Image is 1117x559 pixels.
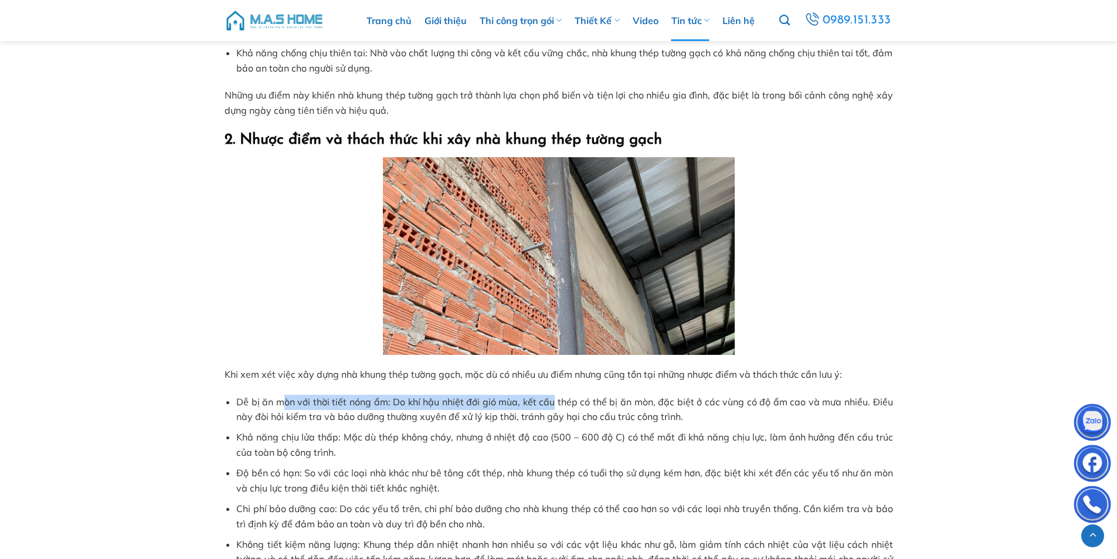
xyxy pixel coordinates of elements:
span: Khả năng chống chịu thiên tai: Nhờ vào chất lượng thi công và kết cấu vững chắc, nhà khung thép t... [236,47,892,74]
a: Tìm kiếm [779,8,790,33]
span: Chi phí bảo dưỡng cao: Do các yếu tố trên, chi phí bảo dưỡng cho nhà khung thép có thể cao hơn so... [236,503,892,530]
span: Khi xem xét việc xây dựng nhà khung thép tường gạch, mặc dù có nhiều ưu điểm nhưng cũng tồn tại n... [225,368,842,380]
a: Lên đầu trang [1081,524,1104,547]
span: 0989.151.333 [822,11,892,31]
span: Khả năng chịu lửa thấp: Mặc dù thép không cháy, nhưng ở nhiệt độ cao (500 – 600 độ C) có thể mất ... [236,431,892,458]
img: Facebook [1075,448,1110,483]
span: Độ bền có hạn: So với các loại nhà khác như bê tông cốt thép, nhà khung thép có tuổi thọ sử dụng ... [236,467,892,494]
img: Zalo [1075,406,1110,442]
img: 2024 có nên xây nhà khung thép tường gạch? 2 [383,157,735,355]
span: Những ưu điểm này khiến nhà khung thép tường gạch trở thành lựa chọn phổ biến và tiện lợi cho nhi... [225,89,893,116]
img: Phone [1075,489,1110,524]
a: 0989.151.333 [802,10,894,31]
span: Dễ bị ăn mòn với thời tiết nóng ẩm: Do khí hậu nhiệt đới gió mùa, kết cấu thép có thể bị ăn mòn, ... [236,396,892,423]
img: M.A.S HOME – Tổng Thầu Thiết Kế Và Xây Nhà Trọn Gói [225,3,324,38]
b: 2. Nhược điểm và thách thức khi xây nhà khung thép tường gạch [225,133,662,147]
